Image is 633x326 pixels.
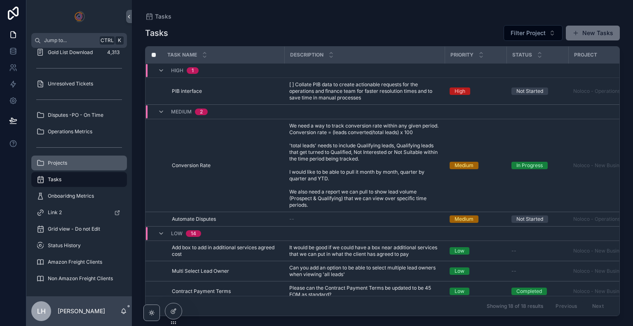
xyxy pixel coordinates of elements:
[172,88,202,94] span: PIB interface
[172,288,279,295] a: Contract Payment Terms
[290,52,324,58] span: Description
[48,193,94,199] span: Onboaridng Metrics
[289,216,440,222] a: --
[31,124,127,139] a: Operations Metrics
[566,26,620,40] a: New Tasks
[455,288,464,295] div: Low
[31,238,127,253] a: Status History
[573,162,627,169] a: Noloco - New Business
[31,271,127,286] a: Non Amazon Freight Clients
[37,306,46,316] span: LH
[31,33,127,48] button: Jump to...CtrlK
[455,267,464,275] div: Low
[172,244,279,257] a: Add box to add in additional services agreed cost
[511,162,563,169] a: In Progress
[573,88,627,94] a: Noloco - Operations
[31,255,127,269] a: Amazon Freight Clients
[167,52,197,58] span: Task Name
[155,12,171,21] span: Tasks
[573,248,627,254] a: Noloco - New Business
[48,209,62,216] span: Link 2
[504,25,563,41] button: Select Button
[573,216,620,222] a: Noloco - Operations
[31,76,127,91] a: Unresolved Tickets
[58,307,105,315] p: [PERSON_NAME]
[455,87,465,95] div: High
[289,216,294,222] span: --
[100,36,115,45] span: Ctrl
[573,268,627,274] a: Noloco - New Business
[192,67,194,74] div: 1
[511,248,563,254] a: --
[73,10,86,23] img: App logo
[145,27,168,39] h1: Tasks
[450,247,502,255] a: Low
[26,48,132,296] div: scrollable content
[487,303,543,309] span: Showing 18 of 18 results
[511,87,563,95] a: Not Started
[31,156,127,170] a: Projects
[450,52,474,58] span: Priority
[289,81,440,101] a: [ ] Collate PIB data to create actionable requests for the operations and finance team for faster...
[573,288,627,295] a: Noloco - New Business
[31,222,127,236] a: Grid view - Do not Edit
[172,268,279,274] a: Multi Select Lead Owner
[191,230,196,237] div: 14
[516,87,543,95] div: Not Started
[48,128,92,135] span: Operations Metrics
[172,88,279,94] a: PIB interface
[171,109,192,115] span: Medium
[512,52,532,58] span: Status
[289,244,440,257] a: It would be good if we could have a box near additional services that we can put in what the clie...
[450,288,502,295] a: Low
[172,162,211,169] span: Conversion Rate
[48,226,100,232] span: Grid view - Do not Edit
[48,176,61,183] span: Tasks
[450,87,502,95] a: High
[574,52,597,58] span: Project
[31,45,127,60] a: Gold List Download4,313
[516,215,543,223] div: Not Started
[171,67,183,74] span: High
[455,215,474,223] div: Medium
[289,123,440,208] a: We need a way to track conversion rate within any given period. Conversion rate = (leads converte...
[31,108,127,123] a: Disputes -PO - On Time
[289,285,440,298] a: Please can the Contract Payment Terms be updated to be 45 EOM as standard?
[455,247,464,255] div: Low
[145,12,171,21] a: Tasks
[172,162,279,169] a: Conversion Rate
[516,288,542,295] div: Completed
[450,215,502,223] a: Medium
[48,275,113,282] span: Non Amazon Freight Clients
[172,288,231,295] span: Contract Payment Terms
[200,109,203,115] div: 2
[573,88,620,94] a: Noloco - Operations
[511,288,563,295] a: Completed
[116,37,123,44] span: K
[48,259,102,265] span: Amazon Freight Clients
[171,230,183,237] span: Low
[511,268,516,274] span: --
[511,29,546,37] span: Filter Project
[31,172,127,187] a: Tasks
[289,265,440,278] a: Can you add an option to be able to select multiple lead owners when viewing 'all leads'
[31,205,127,220] a: Link 2
[48,49,93,56] span: Gold List Download
[450,267,502,275] a: Low
[48,80,93,87] span: Unresolved Tickets
[31,189,127,203] a: Onboaridng Metrics
[48,112,103,118] span: Disputes -PO - On Time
